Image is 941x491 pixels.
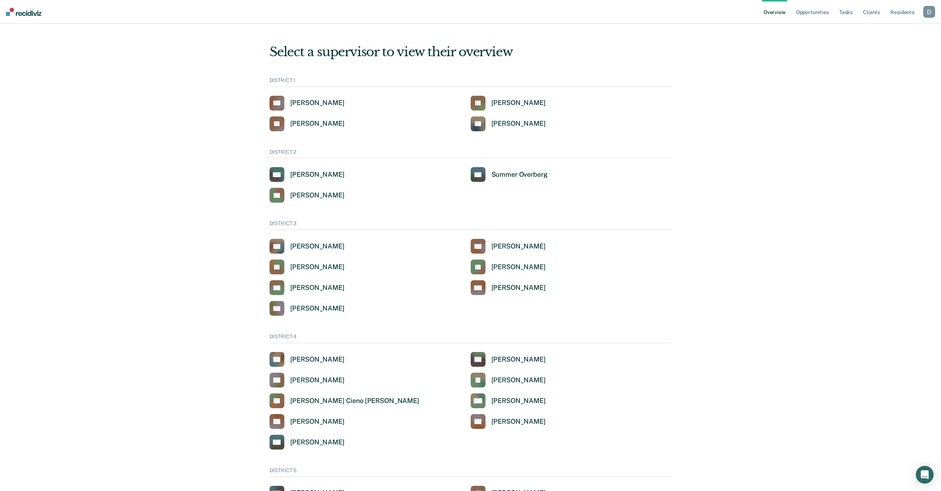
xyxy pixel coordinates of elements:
[270,220,672,230] div: DISTRICT 3
[471,393,546,408] a: [PERSON_NAME]
[290,284,345,292] div: [PERSON_NAME]
[290,242,345,251] div: [PERSON_NAME]
[491,397,546,405] div: [PERSON_NAME]
[471,352,546,367] a: [PERSON_NAME]
[290,355,345,364] div: [PERSON_NAME]
[491,284,546,292] div: [PERSON_NAME]
[290,170,345,179] div: [PERSON_NAME]
[471,414,546,429] a: [PERSON_NAME]
[916,466,934,484] div: Open Intercom Messenger
[491,242,546,251] div: [PERSON_NAME]
[491,170,548,179] div: Summer Overberg
[270,352,345,367] a: [PERSON_NAME]
[270,414,345,429] a: [PERSON_NAME]
[270,373,345,387] a: [PERSON_NAME]
[270,239,345,254] a: [PERSON_NAME]
[270,96,345,111] a: [PERSON_NAME]
[270,44,672,60] div: Select a supervisor to view their overview
[290,304,345,313] div: [PERSON_NAME]
[491,119,546,128] div: [PERSON_NAME]
[491,99,546,107] div: [PERSON_NAME]
[290,376,345,385] div: [PERSON_NAME]
[270,149,672,159] div: DISTRICT 2
[471,373,546,387] a: [PERSON_NAME]
[270,116,345,131] a: [PERSON_NAME]
[290,99,345,107] div: [PERSON_NAME]
[270,435,345,450] a: [PERSON_NAME]
[491,376,546,385] div: [PERSON_NAME]
[290,263,345,271] div: [PERSON_NAME]
[471,280,546,295] a: [PERSON_NAME]
[270,467,672,477] div: DISTRICT 5
[270,167,345,182] a: [PERSON_NAME]
[290,191,345,200] div: [PERSON_NAME]
[471,116,546,131] a: [PERSON_NAME]
[491,355,546,364] div: [PERSON_NAME]
[290,119,345,128] div: [PERSON_NAME]
[270,333,672,343] div: DISTRICT 4
[270,260,345,274] a: [PERSON_NAME]
[290,397,419,405] div: [PERSON_NAME] Cieno [PERSON_NAME]
[471,239,546,254] a: [PERSON_NAME]
[290,417,345,426] div: [PERSON_NAME]
[471,167,548,182] a: Summer Overberg
[270,188,345,203] a: [PERSON_NAME]
[471,260,546,274] a: [PERSON_NAME]
[290,438,345,447] div: [PERSON_NAME]
[270,393,419,408] a: [PERSON_NAME] Cieno [PERSON_NAME]
[491,417,546,426] div: [PERSON_NAME]
[270,280,345,295] a: [PERSON_NAME]
[270,77,672,87] div: DISTRICT 1
[6,8,41,16] img: Recidiviz
[471,96,546,111] a: [PERSON_NAME]
[491,263,546,271] div: [PERSON_NAME]
[270,301,345,316] a: [PERSON_NAME]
